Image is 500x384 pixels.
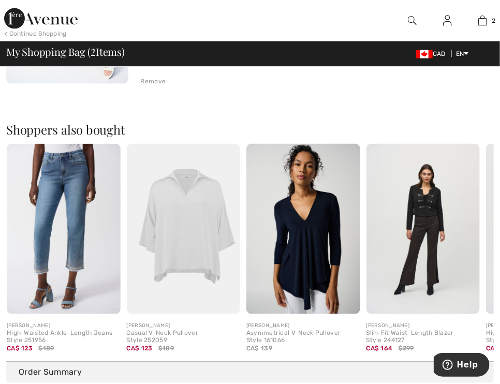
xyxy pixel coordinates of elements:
[416,50,450,57] span: CAD
[246,322,360,330] div: [PERSON_NAME]
[19,366,490,379] div: Order Summary
[456,50,469,57] span: EN
[246,330,360,345] div: Asymmetrical V-Neck Pullover Style 161066
[7,144,121,314] img: High-Waisted Ankle-Length Jeans Style 251956
[434,353,490,379] iframe: Opens a widget where you can find more information
[366,330,480,345] div: Slim Fit Waist-Length Blazer Style 244127
[443,14,452,27] img: My Info
[158,344,174,353] span: $189
[246,144,360,314] img: Asymmetrical V-Neck Pullover Style 161066
[141,77,166,86] div: Remove
[38,344,54,353] span: $189
[127,144,241,314] img: Casual V-Neck Pullover Style 252059
[127,330,241,345] div: Casual V-Neck Pullover Style 252059
[366,342,393,352] span: CA$ 164
[7,322,121,330] div: [PERSON_NAME]
[366,322,480,330] div: [PERSON_NAME]
[399,344,414,353] span: $299
[478,14,487,27] img: My Bag
[7,342,33,352] span: CA$ 123
[6,47,125,57] span: My Shopping Bag ( Items)
[4,8,78,29] img: 1ère Avenue
[7,330,121,345] div: High-Waisted Ankle-Length Jeans Style 251956
[127,342,153,352] span: CA$ 123
[435,14,460,27] a: Sign In
[91,44,96,57] span: 2
[127,322,241,330] div: [PERSON_NAME]
[465,14,499,27] a: 2
[492,16,496,25] span: 2
[416,50,433,58] img: Canadian Dollar
[6,123,494,136] h2: Shoppers also bought
[366,144,480,314] img: Slim Fit Waist-Length Blazer Style 244127
[246,345,272,352] span: CA$ 139
[408,14,417,27] img: search the website
[4,29,67,38] div: < Continue Shopping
